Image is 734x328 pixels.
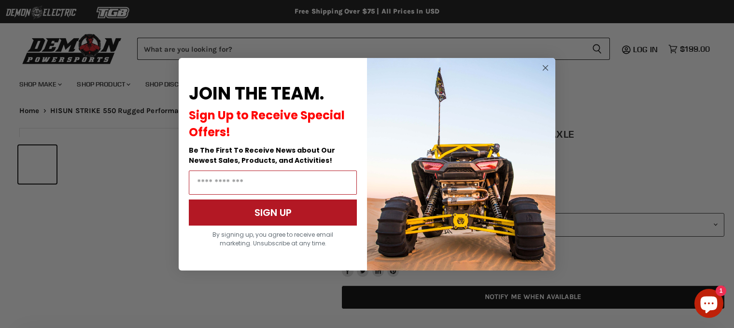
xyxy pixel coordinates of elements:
[189,171,357,195] input: Email Address
[189,200,357,226] button: SIGN UP
[692,289,726,320] inbox-online-store-chat: Shopify online store chat
[212,230,333,247] span: By signing up, you agree to receive email marketing. Unsubscribe at any time.
[189,145,335,165] span: Be The First To Receive News about Our Newest Sales, Products, and Activities!
[539,62,551,74] button: Close dialog
[189,81,324,106] span: JOIN THE TEAM.
[189,107,345,140] span: Sign Up to Receive Special Offers!
[367,58,555,271] img: a9095488-b6e7-41ba-879d-588abfab540b.jpeg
